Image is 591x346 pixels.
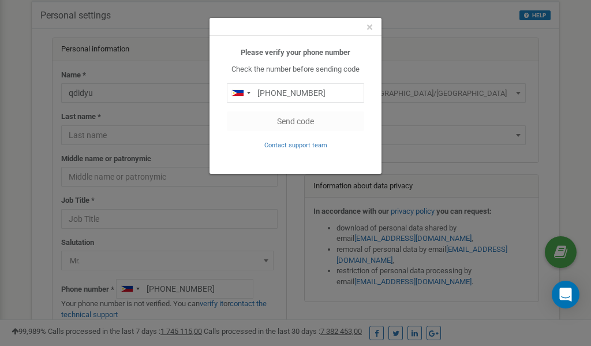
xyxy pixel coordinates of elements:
[366,20,373,34] span: ×
[552,281,579,308] div: Open Intercom Messenger
[227,84,254,102] div: Telephone country code
[264,140,327,149] a: Contact support team
[241,48,350,57] b: Please verify your phone number
[366,21,373,34] button: Close
[227,83,364,103] input: 0905 123 4567
[264,142,327,149] small: Contact support team
[227,111,364,131] button: Send code
[227,64,364,75] p: Check the number before sending code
